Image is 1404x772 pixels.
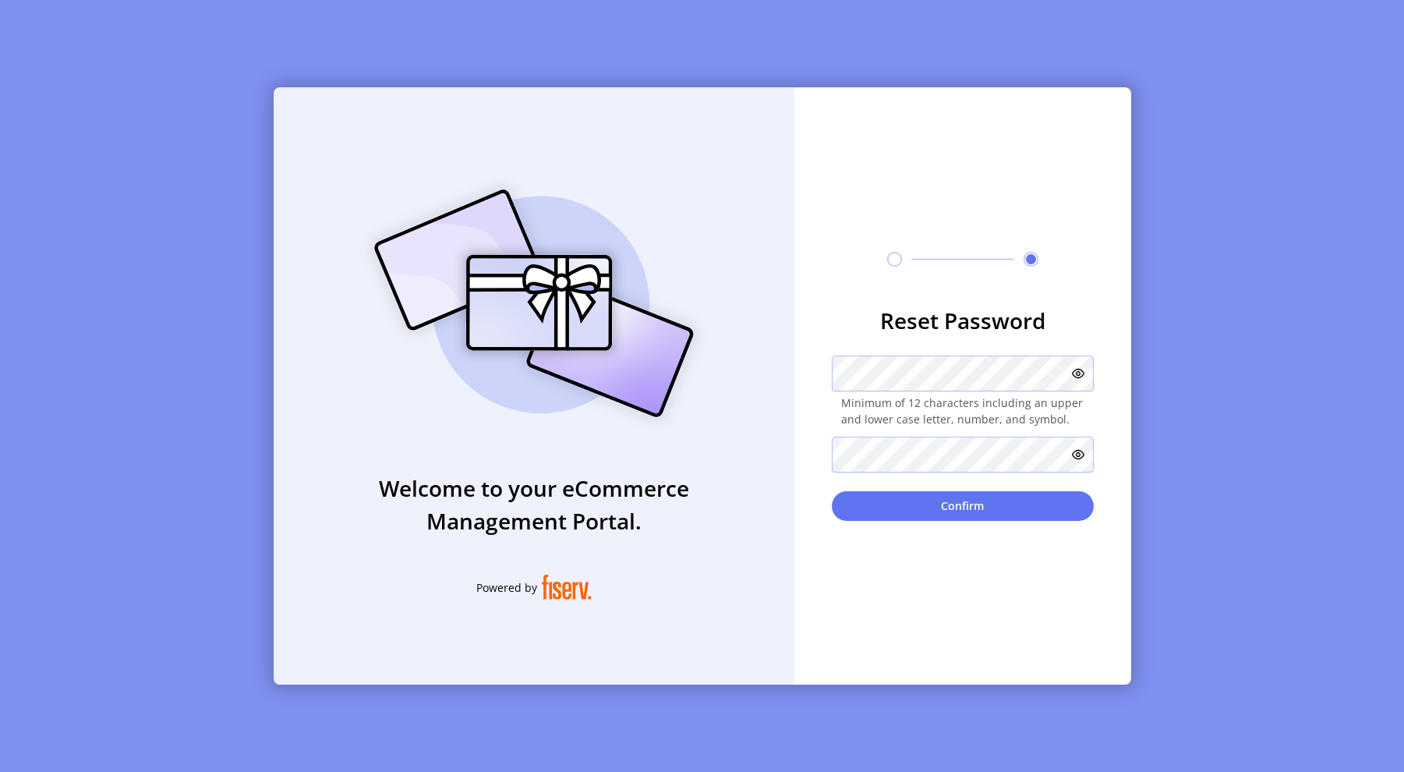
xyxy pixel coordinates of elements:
[274,472,794,537] h3: Welcome to your eCommerce Management Portal.
[832,304,1094,337] h3: Reset Password
[832,395,1094,427] span: Minimum of 12 characters including an upper and lower case letter, number, and symbol.
[351,172,717,434] img: card_Illustration.svg
[476,579,537,596] span: Powered by
[832,491,1094,521] button: Confirm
